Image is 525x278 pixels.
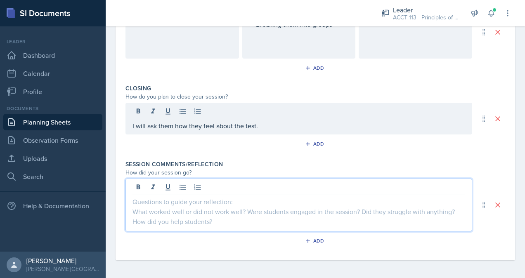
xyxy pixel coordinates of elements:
div: [PERSON_NAME][GEOGRAPHIC_DATA] [26,265,99,273]
div: Add [307,141,324,147]
button: Add [302,138,329,150]
button: Add [302,62,329,74]
a: Search [3,168,102,185]
a: Observation Forms [3,132,102,148]
div: Leader [3,38,102,45]
div: Leader [393,5,459,15]
div: Add [307,238,324,244]
div: [PERSON_NAME] [26,257,99,265]
a: Uploads [3,150,102,167]
div: How do you plan to close your session? [125,92,472,101]
button: Add [302,235,329,247]
a: Planning Sheets [3,114,102,130]
a: Profile [3,83,102,100]
div: ACCT 113 - Principles of Accounting I / Fall 2025 [393,13,459,22]
div: Help & Documentation [3,198,102,214]
a: Calendar [3,65,102,82]
label: Session Comments/Reflection [125,160,223,168]
div: Documents [3,105,102,112]
div: How did your session go? [125,168,472,177]
p: I will ask them how they feel about the test. [132,121,465,131]
label: Closing [125,84,151,92]
a: Dashboard [3,47,102,64]
div: Add [307,65,324,71]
